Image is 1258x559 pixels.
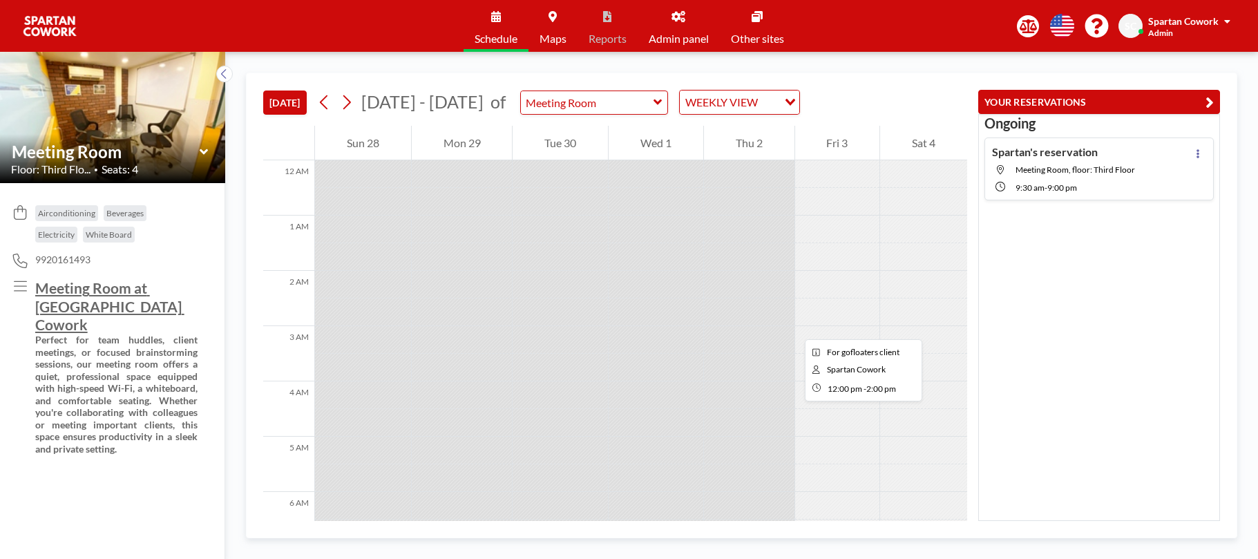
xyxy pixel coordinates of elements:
span: 9920161493 [35,254,90,266]
div: 1 AM [263,216,314,271]
span: Spartan Cowork [827,364,886,375]
div: Thu 2 [704,126,794,160]
div: 2 AM [263,271,314,326]
div: Sat 4 [880,126,967,160]
span: SC [1125,20,1136,32]
div: Fri 3 [795,126,880,160]
div: 12 AM [263,160,314,216]
strong: Perfect for team huddles, client meetings, or focused brainstorming sessions, our meeting room of... [35,334,200,455]
span: - [864,383,866,394]
img: organization-logo [22,12,77,40]
span: • [94,165,98,174]
div: 6 AM [263,492,314,547]
span: 12:00 PM [828,383,862,394]
input: Search for option [762,93,776,111]
span: For gofloaters client [827,347,899,357]
div: Wed 1 [609,126,703,160]
span: Maps [540,33,566,44]
span: Reports [589,33,627,44]
h4: Spartan's reservation [992,145,1098,159]
span: [DATE] - [DATE] [361,91,484,112]
span: - [1045,182,1047,193]
div: 5 AM [263,437,314,492]
span: Spartan Cowork [1148,15,1219,27]
button: YOUR RESERVATIONS [978,90,1220,114]
div: Sun 28 [315,126,411,160]
span: Beverages [106,208,144,218]
span: of [490,91,506,113]
span: WEEKLY VIEW [683,93,761,111]
span: Admin [1148,28,1173,38]
u: Meeting Room at [GEOGRAPHIC_DATA] Cowork [35,279,184,333]
input: Meeting Room [521,91,654,114]
span: Electricity [38,229,75,240]
span: 9:00 PM [1047,182,1077,193]
span: Schedule [475,33,517,44]
span: White Board [86,229,132,240]
span: 9:30 AM [1016,182,1045,193]
input: Meeting Room [12,142,200,162]
div: 3 AM [263,326,314,381]
div: Search for option [680,91,799,114]
span: Floor: Third Flo... [11,162,90,176]
h3: Ongoing [984,115,1214,132]
span: Seats: 4 [102,162,138,176]
div: Mon 29 [412,126,513,160]
div: Tue 30 [513,126,608,160]
span: 2:00 PM [866,383,896,394]
div: 4 AM [263,381,314,437]
button: [DATE] [263,91,307,115]
span: Meeting Room, floor: Third Floor [1016,164,1135,175]
span: Admin panel [649,33,709,44]
span: Airconditioning [38,208,95,218]
span: Other sites [731,33,784,44]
